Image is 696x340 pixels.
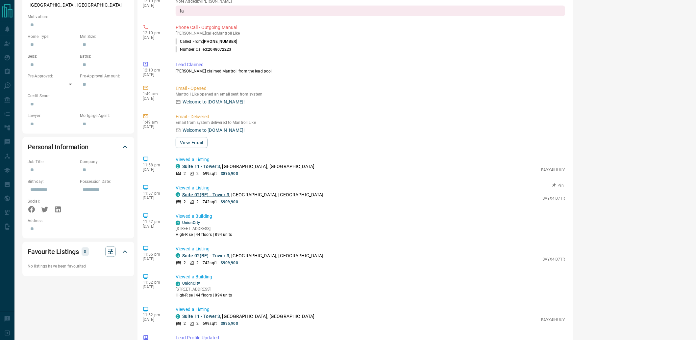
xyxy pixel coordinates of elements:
[176,306,565,313] p: Viewed a Listing
[176,184,565,191] p: Viewed a Listing
[143,219,166,224] p: 11:57 pm
[176,226,232,232] p: [STREET_ADDRESS]
[28,264,129,269] p: No listings have been favourited
[176,46,232,52] p: Number Called:
[143,191,166,196] p: 11:57 pm
[143,285,166,290] p: [DATE]
[176,282,180,286] div: condos.ca
[176,287,232,293] p: [STREET_ADDRESS]
[143,257,166,261] p: [DATE]
[28,93,129,99] p: Credit Score:
[143,92,166,96] p: 1:49 am
[176,24,565,31] p: Phone Call - Outgoing Manual
[143,68,166,72] p: 12:10 pm
[28,142,88,152] h2: Personal Information
[196,260,199,266] p: 2
[143,196,166,200] p: [DATE]
[143,3,166,8] p: [DATE]
[182,191,324,198] p: , [GEOGRAPHIC_DATA], [GEOGRAPHIC_DATA]
[80,34,129,40] p: Min Size:
[184,260,186,266] p: 2
[183,127,245,134] p: Welcome to [DOMAIN_NAME]!
[143,163,166,167] p: 11:58 pm
[176,92,565,97] p: Mantroll Like opened an email sent from system
[196,171,199,177] p: 2
[176,31,565,36] p: [PERSON_NAME] called Mantroll Like
[176,6,565,16] div: fa
[176,274,565,281] p: Viewed a Building
[203,39,237,44] span: [PHONE_NUMBER]
[176,192,180,197] div: condos.ca
[182,163,314,170] p: , [GEOGRAPHIC_DATA], [GEOGRAPHIC_DATA]
[176,39,237,44] p: Called From:
[196,199,199,205] p: 2
[182,253,229,258] a: Suite 02(BF) - Tower 3
[541,317,565,323] p: BAYX4IHUUY
[176,232,232,238] p: High-Rise | 44 floors | 894 units
[143,252,166,257] p: 11:56 pm
[176,85,565,92] p: Email - Opened
[80,159,129,165] p: Company:
[543,256,565,262] p: BAYX4I07TR
[28,139,129,155] div: Personal Information
[182,313,314,320] p: , [GEOGRAPHIC_DATA], [GEOGRAPHIC_DATA]
[176,221,180,225] div: condos.ca
[203,321,217,327] p: 699 sqft
[176,253,180,258] div: condos.ca
[184,199,186,205] p: 2
[28,159,77,165] p: Job Title:
[28,198,77,204] p: Social:
[28,246,79,257] h2: Favourite Listings
[28,179,77,184] p: Birthday:
[143,35,166,40] p: [DATE]
[143,224,166,229] p: [DATE]
[176,68,565,74] p: [PERSON_NAME] claimed Mantroll from the lead pool
[176,137,208,148] button: View Email
[176,314,180,319] div: condos.ca
[80,53,129,59] p: Baths:
[203,171,217,177] p: 699 sqft
[176,245,565,252] p: Viewed a Listing
[143,280,166,285] p: 11:52 pm
[176,120,565,125] p: Email from system delivered to Mantroll Like
[28,14,129,20] p: Motivation:
[184,321,186,327] p: 2
[176,213,565,220] p: Viewed a Building
[182,192,229,197] a: Suite 02(BF) - Tower 3
[28,113,77,119] p: Lawyer:
[28,34,77,40] p: Home Type:
[176,164,180,169] div: condos.ca
[80,179,129,184] p: Possession Date:
[176,113,565,120] p: Email - Delivered
[28,73,77,79] p: Pre-Approved:
[80,73,129,79] p: Pre-Approval Amount:
[28,53,77,59] p: Beds:
[541,167,565,173] p: BAYX4IHUUY
[182,314,220,319] a: Suite 11 - Tower 3
[28,218,129,224] p: Address:
[196,321,199,327] p: 2
[143,72,166,77] p: [DATE]
[143,120,166,125] p: 1:49 am
[543,195,565,201] p: BAYX4I07TR
[176,156,565,163] p: Viewed a Listing
[221,321,238,327] p: $895,900
[203,199,217,205] p: 742 sqft
[143,313,166,318] p: 11:52 pm
[143,318,166,322] p: [DATE]
[176,293,232,298] p: High-Rise | 44 floors | 894 units
[143,167,166,172] p: [DATE]
[28,244,129,260] div: Favourite Listings0
[143,96,166,101] p: [DATE]
[182,252,324,259] p: , [GEOGRAPHIC_DATA], [GEOGRAPHIC_DATA]
[176,61,565,68] p: Lead Claimed
[549,183,568,188] button: Pin
[182,164,220,169] a: Suite 11 - Tower 3
[143,31,166,35] p: 12:10 pm
[208,47,232,52] span: 2048072223
[80,113,129,119] p: Mortgage Agent:
[221,171,238,177] p: $895,900
[143,125,166,129] p: [DATE]
[184,171,186,177] p: 2
[183,99,245,105] p: Welcome to [DOMAIN_NAME]!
